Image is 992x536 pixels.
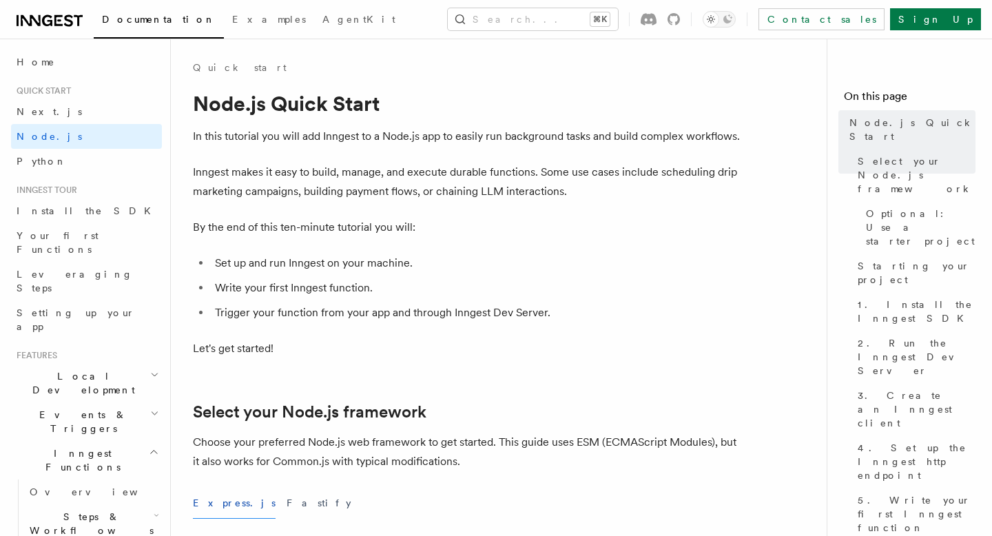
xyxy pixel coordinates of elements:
[858,336,975,378] span: 2. Run the Inngest Dev Server
[193,433,744,471] p: Choose your preferred Node.js web framework to get started. This guide uses ESM (ECMAScript Modul...
[232,14,306,25] span: Examples
[852,331,975,383] a: 2. Run the Inngest Dev Server
[11,185,77,196] span: Inngest tour
[852,383,975,435] a: 3. Create an Inngest client
[11,223,162,262] a: Your first Functions
[11,369,150,397] span: Local Development
[11,262,162,300] a: Leveraging Steps
[858,298,975,325] span: 1. Install the Inngest SDK
[866,207,975,248] span: Optional: Use a starter project
[858,154,975,196] span: Select your Node.js framework
[858,259,975,287] span: Starting your project
[193,488,276,519] button: Express.js
[852,149,975,201] a: Select your Node.js framework
[703,11,736,28] button: Toggle dark mode
[17,156,67,167] span: Python
[11,149,162,174] a: Python
[193,61,287,74] a: Quick start
[860,201,975,254] a: Optional: Use a starter project
[852,292,975,331] a: 1. Install the Inngest SDK
[314,4,404,37] a: AgentKit
[211,254,744,273] li: Set up and run Inngest on your machine.
[193,218,744,237] p: By the end of this ten-minute tutorial you will:
[448,8,618,30] button: Search...⌘K
[17,131,82,142] span: Node.js
[193,91,744,116] h1: Node.js Quick Start
[11,85,71,96] span: Quick start
[844,88,975,110] h4: On this page
[193,163,744,201] p: Inngest makes it easy to build, manage, and execute durable functions. Some use cases include sch...
[17,106,82,117] span: Next.js
[852,254,975,292] a: Starting your project
[590,12,610,26] kbd: ⌘K
[11,99,162,124] a: Next.js
[11,198,162,223] a: Install the SDK
[852,435,975,488] a: 4. Set up the Inngest http endpoint
[758,8,885,30] a: Contact sales
[11,402,162,441] button: Events & Triggers
[849,116,975,143] span: Node.js Quick Start
[11,124,162,149] a: Node.js
[30,486,172,497] span: Overview
[102,14,216,25] span: Documentation
[858,441,975,482] span: 4. Set up the Inngest http endpoint
[17,205,159,216] span: Install the SDK
[11,408,150,435] span: Events & Triggers
[193,127,744,146] p: In this tutorial you will add Inngest to a Node.js app to easily run background tasks and build c...
[17,230,99,255] span: Your first Functions
[193,402,426,422] a: Select your Node.js framework
[844,110,975,149] a: Node.js Quick Start
[11,350,57,361] span: Features
[11,446,149,474] span: Inngest Functions
[211,303,744,322] li: Trigger your function from your app and through Inngest Dev Server.
[890,8,981,30] a: Sign Up
[17,307,135,332] span: Setting up your app
[858,389,975,430] span: 3. Create an Inngest client
[322,14,395,25] span: AgentKit
[224,4,314,37] a: Examples
[11,50,162,74] a: Home
[193,339,744,358] p: Let's get started!
[17,269,133,293] span: Leveraging Steps
[17,55,55,69] span: Home
[211,278,744,298] li: Write your first Inngest function.
[11,300,162,339] a: Setting up your app
[24,480,162,504] a: Overview
[94,4,224,39] a: Documentation
[11,441,162,480] button: Inngest Functions
[858,493,975,535] span: 5. Write your first Inngest function
[287,488,351,519] button: Fastify
[11,364,162,402] button: Local Development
